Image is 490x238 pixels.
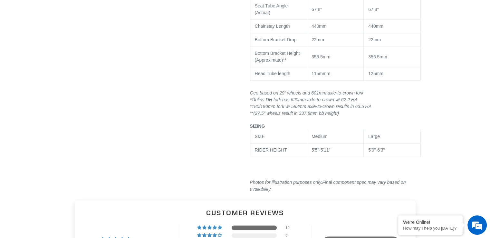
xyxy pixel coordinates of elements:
[197,225,223,230] div: 100% (10) reviews with 5 star rating
[255,37,297,42] span: Bottom Bracket Drop
[250,180,406,192] em: Final component spec may vary based on availability.
[250,124,265,129] b: SIZING
[312,147,359,154] div: 5'5"-5'11"
[368,147,416,154] div: 5'9"-6'3"
[312,54,330,59] span: 356.5mm
[255,51,300,63] span: Bottom Bracket Height (Approximate)**
[250,180,322,185] em: Photos for illustration purposes only.
[250,111,339,116] em: **(27.5" wheels result in 337.8mm bb height)
[403,220,458,225] div: We're Online!
[255,24,290,29] span: Chainstay Length
[255,133,302,140] div: SIZE
[312,37,324,42] span: 22mm
[3,164,123,187] textarea: Type your message and hit 'Enter'
[368,7,379,12] span: 67.8°
[368,71,383,76] span: 125mm
[80,208,410,217] h2: Customer Reviews
[368,24,383,29] span: 440mm
[312,133,359,140] div: Medium
[250,90,364,95] em: Geo based on 29” wheels and 601mm axle-to-crown fork
[255,3,288,15] span: Seat Tube Angle (Actual)
[312,7,322,12] span: 67.8°
[43,36,118,45] div: Chat with us now
[250,97,358,102] em: *Öhlins DH fork has 620mm axle-to-crown w/ 62.2 HA
[368,37,381,42] span: 22mm
[37,75,89,141] span: We're online!
[250,104,371,109] em: * 180/190mm fork w/ 592mm axle-to-crown results in 63.5 HA
[312,24,327,29] span: 440mm
[255,147,302,154] div: RIDER HEIGHT
[403,226,458,231] p: How may I help you today?
[312,71,330,76] span: 115mmm
[7,35,17,45] div: Navigation go back
[255,71,291,76] span: Head Tube length
[21,32,37,48] img: d_696896380_company_1647369064580_696896380
[106,3,121,19] div: Minimize live chat window
[285,225,293,230] div: 10
[368,54,387,59] span: 356.5mm
[368,133,416,140] div: Large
